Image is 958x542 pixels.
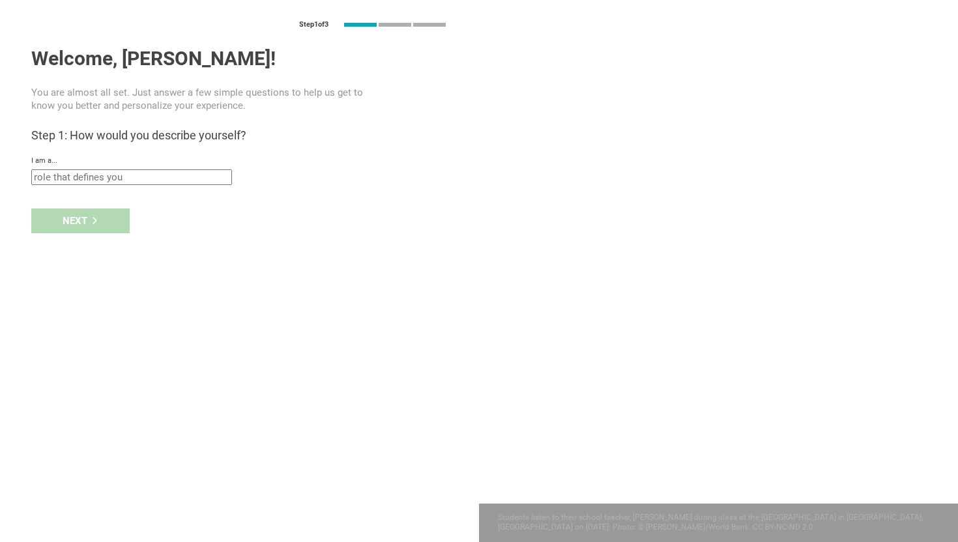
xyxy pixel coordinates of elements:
div: Step 1 of 3 [299,20,328,29]
div: I am a... [31,156,448,165]
h1: Welcome, [PERSON_NAME]! [31,47,448,70]
p: You are almost all set. Just answer a few simple questions to help us get to know you better and ... [31,86,364,112]
h3: Step 1: How would you describe yourself? [31,128,448,143]
input: role that defines you [31,169,232,185]
div: Students listen to their school teacher, [PERSON_NAME] during class at the [GEOGRAPHIC_DATA] in [... [479,504,958,542]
